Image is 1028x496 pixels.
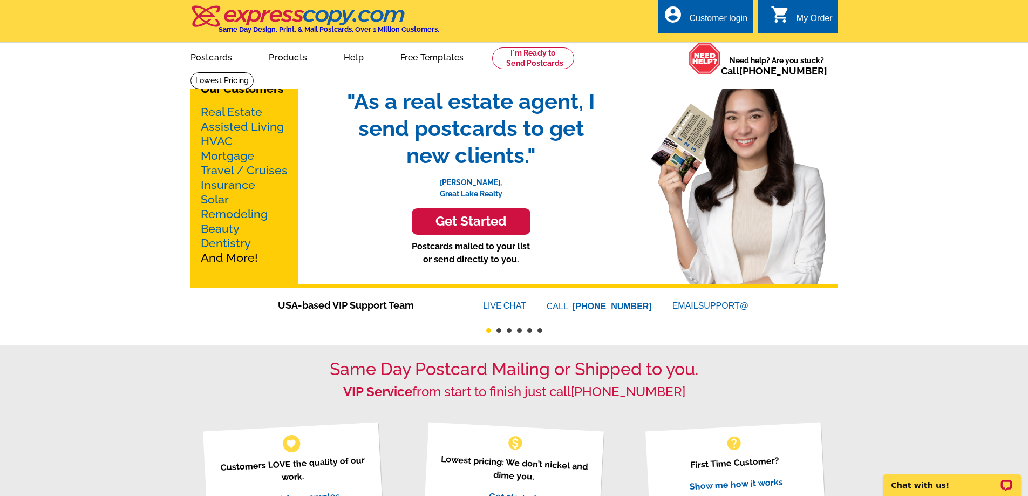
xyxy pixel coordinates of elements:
a: Dentistry [201,236,251,250]
iframe: LiveChat chat widget [876,462,1028,496]
a: Remodeling [201,207,268,221]
button: 1 of 6 [486,328,491,333]
a: Insurance [201,178,255,192]
span: favorite [285,438,297,449]
p: First Time Customer? [659,452,811,473]
p: Customers LOVE the quality of our work. [216,453,369,487]
a: Postcards [173,44,250,69]
a: Show me how it works [689,477,783,492]
a: Products [251,44,324,69]
a: [PHONE_NUMBER] [739,65,827,77]
a: Help [326,44,381,69]
h2: from start to finish just call [190,384,838,400]
button: 4 of 6 [517,328,522,333]
p: And More! [201,105,288,265]
a: HVAC [201,134,233,148]
div: Customer login [689,13,747,29]
a: shopping_cart My Order [771,12,833,25]
h1: Same Day Postcard Mailing or Shipped to you. [190,359,838,379]
span: monetization_on [507,434,524,452]
a: Free Templates [383,44,481,69]
a: Real Estate [201,105,262,119]
p: Lowest pricing: We don’t nickel and dime you. [438,452,590,486]
a: Beauty [201,222,240,235]
font: CALL [547,300,570,313]
a: Get Started [336,208,606,235]
button: 3 of 6 [507,328,512,333]
p: [PERSON_NAME], Great Lake Realty [336,169,606,200]
span: "As a real estate agent, I send postcards to get new clients." [336,88,606,169]
a: LIVECHAT [483,301,526,310]
h3: Get Started [425,214,517,229]
button: 5 of 6 [527,328,532,333]
a: Solar [201,193,229,206]
span: Need help? Are you stuck? [721,55,833,77]
p: Postcards mailed to your list or send directly to you. [336,240,606,266]
a: [PHONE_NUMBER] [571,384,685,399]
a: EMAILSUPPORT@ [672,301,750,310]
button: 2 of 6 [496,328,501,333]
span: USA-based VIP Support Team [278,298,451,312]
a: Travel / Cruises [201,164,288,177]
i: shopping_cart [771,5,790,24]
strong: VIP Service [343,384,412,399]
font: LIVE [483,300,503,312]
a: Mortgage [201,149,254,162]
a: [PHONE_NUMBER] [573,302,652,311]
a: account_circle Customer login [663,12,747,25]
button: 6 of 6 [537,328,542,333]
img: help [689,43,721,74]
i: account_circle [663,5,683,24]
font: SUPPORT@ [698,300,750,312]
div: My Order [796,13,833,29]
span: help [725,434,743,452]
a: Assisted Living [201,120,284,133]
span: Call [721,65,827,77]
a: Same Day Design, Print, & Mail Postcards. Over 1 Million Customers. [190,13,439,33]
h4: Same Day Design, Print, & Mail Postcards. Over 1 Million Customers. [219,25,439,33]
